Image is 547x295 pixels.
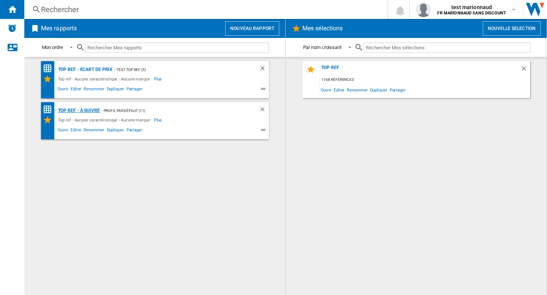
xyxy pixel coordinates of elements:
div: Mes Sélections [43,115,56,125]
span: Editer [333,85,346,95]
div: Matrice des prix [43,105,56,114]
span: Ouvrir [56,126,70,136]
div: Top ref - à suivre [56,106,100,115]
span: Editer [70,126,82,136]
span: Renommer [82,126,105,136]
h2: Mes sélections [301,21,344,36]
span: Partager [125,126,144,136]
div: Matrice des prix [43,64,56,73]
div: Top ref - Ecart de prix [56,65,113,74]
img: profile.jpg [416,2,431,17]
input: Rechercher Mes sélections [364,43,530,53]
input: Rechercher Mes rapports [85,43,269,53]
span: Dupliquer [369,85,389,95]
div: Rechercher [41,4,368,15]
div: Top ref [319,65,520,75]
div: Mes Sélections [43,74,56,84]
span: Dupliquer [106,85,125,95]
span: Renommer [82,85,105,95]
span: Ouvrir [319,85,333,95]
span: Dupliquer [106,126,125,136]
button: Nouveau rapport [225,21,279,36]
div: Top ref - Aucune caractéristique - Aucune marque [56,74,154,84]
div: Par nom croissant [303,44,341,50]
div: Top ref - Aucune caractéristique - Aucune marque [56,115,154,125]
span: Renommer [346,85,368,95]
h2: Mes rapports [40,21,78,36]
span: Ouvrir [56,85,70,95]
span: Editer [70,85,82,95]
span: Partager [389,85,407,95]
div: Supprimer [259,65,269,74]
b: FR MARIONNAUD SANS DISCOUNT [437,11,506,16]
span: test marionnaud [437,3,506,11]
div: - test top ref (5) [112,65,243,74]
button: Nouvelle selection [483,21,541,36]
div: Mon ordre [42,44,63,50]
span: Plus [154,74,163,84]
div: 1168 références [319,75,530,85]
div: Supprimer [259,106,269,115]
span: Partager [125,85,144,95]
span: Plus [154,115,163,125]
img: alerts-logo.svg [8,24,17,33]
div: - Profil par défaut (11) [100,106,244,115]
div: Supprimer [520,65,530,75]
